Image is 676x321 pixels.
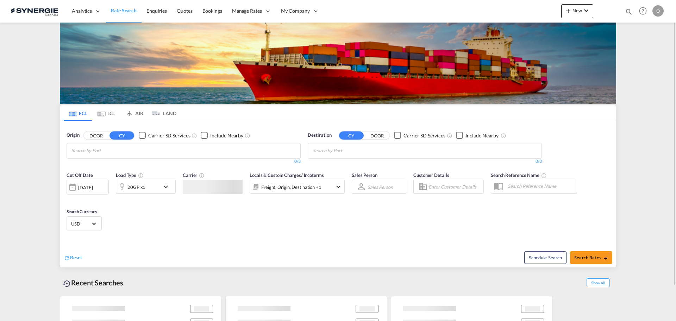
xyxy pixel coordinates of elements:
span: Sales Person [352,172,377,178]
div: O [652,5,664,17]
button: DOOR [365,131,389,140]
div: 20GP x1 [127,182,145,192]
md-chips-wrap: Chips container with autocompletion. Enter the text area, type text to search, and then use the u... [70,143,141,156]
md-icon: Unchecked: Search for CY (Container Yard) services for all selected carriers.Checked : Search for... [447,133,452,138]
button: CY [109,131,134,140]
button: icon-plus 400-fgNewicon-chevron-down [561,4,593,18]
md-tab-item: LCL [92,105,120,121]
md-icon: The selected Trucker/Carrierwill be displayed in the rate results If the rates are from another f... [199,173,205,178]
md-icon: icon-airplane [125,109,133,115]
md-icon: icon-chevron-down [582,6,590,15]
button: DOOR [84,131,108,140]
md-chips-wrap: Chips container with autocompletion. Enter the text area, type text to search, and then use the u... [312,143,382,156]
input: Enter Customer Details [428,181,481,192]
span: Quotes [177,8,192,14]
md-checkbox: Checkbox No Ink [201,132,243,139]
md-icon: icon-plus 400-fg [564,6,572,15]
span: Cut Off Date [67,172,93,178]
input: Search Reference Name [504,181,577,191]
span: Analytics [72,7,92,14]
span: Help [637,5,649,17]
span: Search Rates [574,255,608,260]
span: Enquiries [146,8,167,14]
md-checkbox: Checkbox No Ink [139,132,190,139]
md-checkbox: Checkbox No Ink [456,132,499,139]
md-tab-item: FCL [64,105,92,121]
div: 0/3 [67,159,301,165]
md-icon: Unchecked: Search for CY (Container Yard) services for all selected carriers.Checked : Search for... [192,133,197,138]
md-icon: icon-chevron-down [334,183,343,191]
md-select: Sales Person [367,182,394,192]
input: Chips input. [313,145,380,156]
img: 1f56c880d42311ef80fc7dca854c8e59.png [11,3,58,19]
md-checkbox: Checkbox No Ink [394,132,445,139]
md-tab-item: AIR [120,105,148,121]
md-icon: icon-magnify [625,8,633,16]
span: Carrier [183,172,205,178]
div: Freight Origin Destination Factory Stuffingicon-chevron-down [250,180,345,194]
div: Carrier SD Services [148,132,190,139]
input: Chips input. [71,145,138,156]
span: Customer Details [413,172,449,178]
md-datepicker: Select [67,194,72,203]
div: icon-magnify [625,8,633,18]
div: [DATE] [78,184,93,191]
div: 0/3 [308,159,542,165]
div: OriginDOOR CY Checkbox No InkUnchecked: Search for CY (Container Yard) services for all selected ... [60,121,616,267]
button: Search Ratesicon-arrow-right [570,251,612,264]
span: Destination [308,132,332,139]
div: [DATE] [67,180,109,195]
span: / Incoterms [301,172,324,178]
div: Include Nearby [465,132,499,139]
div: Recent Searches [60,275,126,291]
span: Show All [587,278,610,287]
md-tab-item: LAND [148,105,176,121]
div: 20GP x1icon-chevron-down [116,180,176,194]
span: New [564,8,590,13]
div: Carrier SD Services [403,132,445,139]
div: icon-refreshReset [64,254,82,262]
md-pagination-wrapper: Use the left and right arrow keys to navigate between tabs [64,105,176,121]
span: Load Type [116,172,144,178]
span: Bookings [202,8,222,14]
span: Reset [70,254,82,260]
span: USD [71,221,91,227]
md-icon: icon-chevron-down [162,183,174,191]
md-icon: Unchecked: Ignores neighbouring ports when fetching rates.Checked : Includes neighbouring ports w... [501,133,506,138]
div: Include Nearby [210,132,243,139]
md-icon: Unchecked: Ignores neighbouring ports when fetching rates.Checked : Includes neighbouring ports w... [245,133,250,138]
md-icon: icon-refresh [64,255,70,261]
div: Freight Origin Destination Factory Stuffing [261,182,321,192]
button: CY [339,131,364,140]
md-icon: Your search will be saved by the below given name [541,173,547,178]
div: Help [637,5,652,18]
img: LCL+%26+FCL+BACKGROUND.png [60,23,616,104]
span: Origin [67,132,79,139]
span: Search Reference Name [491,172,547,178]
span: My Company [281,7,310,14]
md-icon: icon-information-outline [138,173,144,178]
span: Manage Rates [232,7,262,14]
md-select: Select Currency: $ USDUnited States Dollar [70,218,98,229]
span: Rate Search [111,7,137,13]
md-icon: icon-arrow-right [603,256,608,261]
button: Note: By default Schedule search will only considerorigin ports, destination ports and cut off da... [524,251,567,264]
span: Locals & Custom Charges [250,172,324,178]
span: Search Currency [67,209,97,214]
md-icon: icon-backup-restore [63,279,71,288]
